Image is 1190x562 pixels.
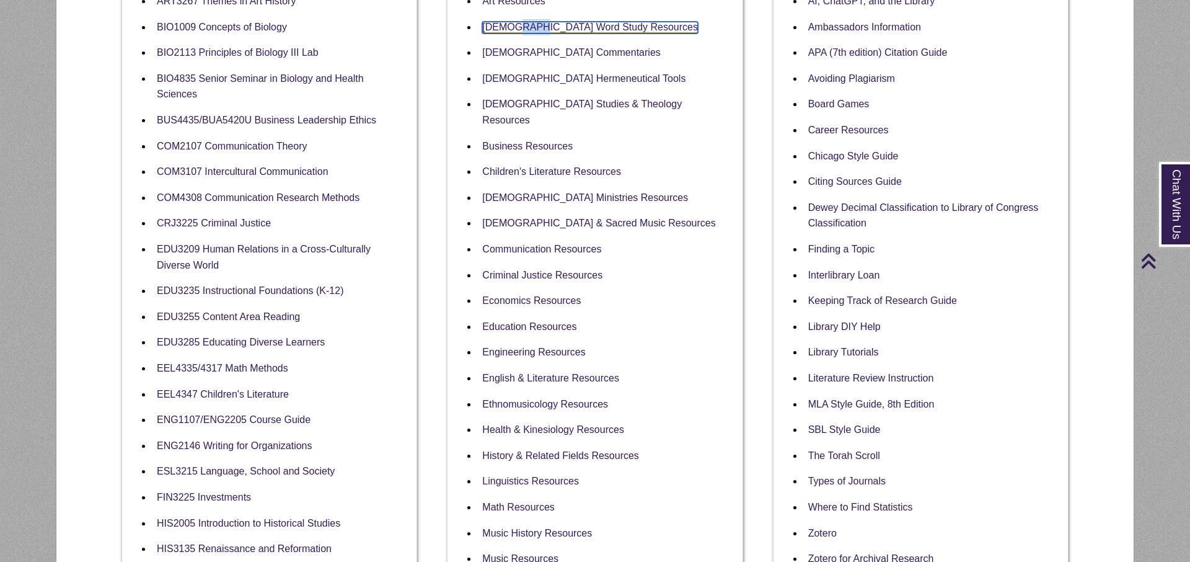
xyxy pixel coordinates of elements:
a: [DEMOGRAPHIC_DATA] & Sacred Music Resources [482,218,715,228]
a: COM3107 Intercultural Communication [157,166,328,177]
a: Avoiding Plagiarism [808,73,895,84]
a: History & Related Fields Resources [482,450,639,461]
a: Types of Journals [808,476,886,486]
a: Ethnomusicology Resources [482,399,608,409]
a: Interlibrary Loan [808,270,880,280]
a: ENG1107/ENG2205 Course Guide [157,414,311,425]
a: [DEMOGRAPHIC_DATA] Commentaries [482,47,660,58]
a: Zotero [808,528,837,538]
a: BIO4835 Senior Seminar in Biology and Health Sciences [157,73,364,100]
a: Back to Top [1140,252,1187,269]
a: CRJ3225 Criminal Justice [157,218,271,228]
a: Literature Review Instruction [808,373,934,383]
a: BIO2113 Principles of Biology III Lab [157,47,319,58]
a: EDU3235 Instructional Foundations (K-12) [157,285,344,296]
a: HIS2005 Introduction to Historical Studies [157,518,340,529]
a: Math Resources [482,502,555,512]
a: MLA Style Guide, 8th Edition [808,399,935,409]
a: Education Resources [482,321,576,332]
a: [DEMOGRAPHIC_DATA] Word Study Resources [482,22,698,33]
a: Keeping Track of Research Guide [808,295,957,306]
a: Career Resources [808,125,889,135]
a: SBL Style Guide [808,424,881,435]
a: The Torah Scroll [808,450,880,461]
a: EEL4347 Children's Literature [157,389,289,399]
a: Health & Kinesiology Resources [482,424,624,435]
a: Board Games [808,99,870,109]
a: Criminal Justice Resources [482,270,602,280]
a: Economics Resources [482,295,581,306]
a: EEL4335/4317 Math Methods [157,363,288,373]
a: BIO1009 Concepts of Biology [157,22,287,32]
a: Dewey Decimal Classification to Library of Congress Classification [808,202,1039,229]
a: Where to Find Statistics [808,502,913,512]
a: Ambassadors Information [808,22,921,32]
a: Business Resources [482,141,573,151]
a: Finding a Topic [808,244,875,254]
a: Music History Resources [482,528,592,538]
a: Linguistics Resources [482,476,579,486]
a: APA (7th edition) Citation Guide [808,47,948,58]
a: Children's Literature Resources [482,166,621,177]
a: COM4308 Communication Research Methods [157,192,359,203]
a: [DEMOGRAPHIC_DATA] Studies & Theology Resources [482,99,682,125]
a: Communication Resources [482,244,601,254]
a: [DEMOGRAPHIC_DATA] Ministries Resources [482,192,688,203]
a: Library Tutorials [808,347,879,357]
a: Citing Sources Guide [808,176,902,187]
a: Engineering Resources [482,347,585,357]
a: COM2107 Communication Theory [157,141,307,151]
a: English & Literature Resources [482,373,619,383]
a: Chicago Style Guide [808,151,899,161]
a: EDU3285 Educating Diverse Learners [157,337,325,347]
a: HIS3135 Renaissance and Reformation [157,543,332,554]
a: ENG2146 Writing for Organizations [157,440,312,451]
a: Library DIY Help [808,321,881,332]
a: [DEMOGRAPHIC_DATA] Hermeneutical Tools [482,73,685,84]
a: BUS4435/BUA5420U Business Leadership Ethics [157,115,376,125]
a: FIN3225 Investments [157,492,251,502]
a: EDU3209 Human Relations in a Cross-Culturally Diverse World [157,244,371,270]
a: ESL3215 Language, School and Society [157,466,335,476]
a: EDU3255 Content Area Reading [157,311,300,322]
